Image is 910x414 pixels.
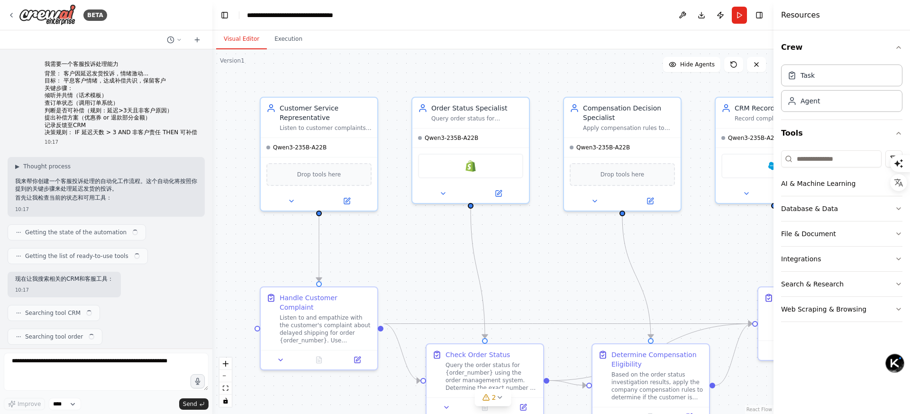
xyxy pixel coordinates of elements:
button: Hide Agents [663,57,720,72]
div: Listen to and empathize with the customer's complaint about delayed shipping for order {order_num... [280,314,372,344]
div: Query order status for {order_number}, determine exact shipping delay days, identify root cause o... [431,115,523,122]
li: 记录反馈至CRM [45,122,197,129]
button: Crew [781,34,902,61]
div: Record complete complaint handling process and outcome in CRM system for {customer_name}, includi... [735,115,827,122]
div: Task [801,71,815,80]
span: Improve [18,400,41,408]
div: Apply compensation rules to determine if customer is eligible for compensation based on delay dur... [583,124,675,132]
div: CRM Records ManagerRecord complete complaint handling process and outcome in CRM system for {cust... [715,97,833,204]
span: Thought process [23,163,71,170]
div: Check Order Status [446,350,510,359]
p: 我需要一个客服投诉处理能力 [45,61,197,68]
div: Based on the order status investigation results, apply the company compensation rules to determin... [611,371,703,401]
g: Edge from aa5faa8b-5879-4ba2-a50e-3f4798552509 to 800a58e8-9a58-4ce5-931d-84045babbc18 [715,319,752,390]
button: Send [179,398,209,410]
button: toggle interactivity [219,395,232,407]
h2: 关键步骤： [45,85,197,92]
div: BETA [83,9,107,21]
span: Getting the list of ready-to-use tools [25,252,128,260]
button: Web Scraping & Browsing [781,297,902,322]
div: Version 1 [220,57,245,64]
div: Search & Research [781,279,844,289]
div: Database & Data [781,204,838,213]
div: Compensation Decision Specialist [583,103,675,122]
button: Hide left sidebar [218,9,231,22]
span: Qwen3-235B-A22B [576,144,630,151]
g: Edge from f1b59322-295d-4406-96ca-02f603834326 to aa5faa8b-5879-4ba2-a50e-3f4798552509 [549,376,586,390]
span: Searching tool CRM [25,309,81,317]
li: 查订单状态（调用订单系统） [45,100,197,107]
h4: Resources [781,9,820,21]
span: Drop tools here [601,170,645,179]
button: Hide right sidebar [753,9,766,22]
div: Customer Service Representative [280,103,372,122]
button: Open in side panel [623,195,677,207]
div: Query the order status for {order_number} using the order management system. Determine the exact ... [446,361,537,392]
div: CRM Records Manager [735,103,827,113]
h2: 决策规则： IF 延迟天数 > 3 AND 非客户责任 THEN 可补偿 [45,129,197,137]
button: Open in side panel [320,195,373,207]
button: Open in side panel [341,354,373,366]
div: React Flow controls [219,358,232,407]
g: Edge from 860951f5-1514-41f3-8643-10058f463174 to f7629b1e-6946-4b7e-bdaa-4bbbd885ccf4 [314,216,324,281]
div: File & Document [781,229,836,239]
button: Visual Editor [216,29,267,49]
button: Execution [267,29,310,49]
div: Web Scraping & Browsing [781,304,866,314]
button: zoom in [219,358,232,370]
span: Getting the state of the automation [25,229,127,236]
span: Searching tool order [25,333,83,340]
li: 提出补偿方案（优惠券 or 退款部分金额） [45,114,197,122]
div: Handle Customer ComplaintListen to and empathize with the customer's complaint about delayed ship... [260,286,378,370]
button: Start a new chat [190,34,205,46]
g: Edge from f1b59322-295d-4406-96ca-02f603834326 to 800a58e8-9a58-4ce5-931d-84045babbc18 [549,319,752,386]
h2: 目标： 平息客户情绪，达成补偿共识，保留客户 [45,77,197,85]
div: AI & Machine Learning [781,179,855,188]
g: Edge from 713d386f-fc31-4ed5-9617-5c037026de3d to 800a58e8-9a58-4ce5-931d-84045babbc18 [769,209,821,281]
button: No output available [465,402,505,413]
div: Tools [781,147,902,330]
g: Edge from e8fe3907-d882-4b5f-97e4-4a0397cadbef to f1b59322-295d-4406-96ca-02f603834326 [466,209,490,338]
div: Determine Compensation Eligibility [611,350,703,369]
span: Qwen3-235B-A22B [728,134,782,142]
div: Order Status Specialist [431,103,523,113]
button: Open in side panel [472,188,525,199]
div: Compensation Decision SpecialistApply compensation rules to determine if customer is eligible for... [563,97,682,212]
g: Edge from 0fcd6627-efe3-4683-a181-e4841dc6f665 to aa5faa8b-5879-4ba2-a50e-3f4798552509 [618,216,655,338]
span: ▶ [15,163,19,170]
button: Tools [781,120,902,147]
span: Send [183,400,197,408]
div: Handle Customer Complaint [280,293,372,312]
img: Logo [19,4,76,26]
div: 10:17 [15,286,113,294]
a: React Flow attribution [746,407,772,412]
div: Integrations [781,254,821,264]
button: 2 [475,389,511,406]
div: 10:17 [15,206,197,213]
div: Listen to customer complaints about delayed shipping for {order_number}, use professional empathy... [280,124,372,132]
img: Salesforce [768,160,780,172]
button: Integrations [781,247,902,271]
button: ▶Thought process [15,163,71,170]
button: Switch to previous chat [163,34,186,46]
img: Shopify [465,160,476,172]
button: fit view [219,382,232,395]
span: Hide Agents [680,61,715,68]
li: 判断是否可补偿（规则：延迟>3天且非客户原因） [45,107,197,115]
span: 2 [492,393,496,402]
div: Crew [781,61,902,120]
button: Open in side panel [507,402,539,413]
button: Click to speak your automation idea [191,374,205,388]
button: Database & Data [781,196,902,221]
button: No output available [299,354,339,366]
button: Search & Research [781,272,902,296]
p: 我来帮你创建一个客服投诉处理的自动化工作流程。这个自动化将按照你提到的关键步骤来处理延迟发货的投诉。 [15,178,197,193]
span: Qwen3-235B-A22B [425,134,478,142]
button: Improve [4,398,45,410]
div: Order Status SpecialistQuery order status for {order_number}, determine exact shipping delay days... [411,97,530,204]
span: Qwen3-235B-A22B [273,144,327,151]
h2: 背景： 客户因延迟发货投诉，情绪激动... [45,70,197,78]
nav: breadcrumb [247,10,333,20]
div: 10:17 [45,138,197,146]
p: 现在让我搜索相关的CRM和客服工具： [15,276,113,283]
